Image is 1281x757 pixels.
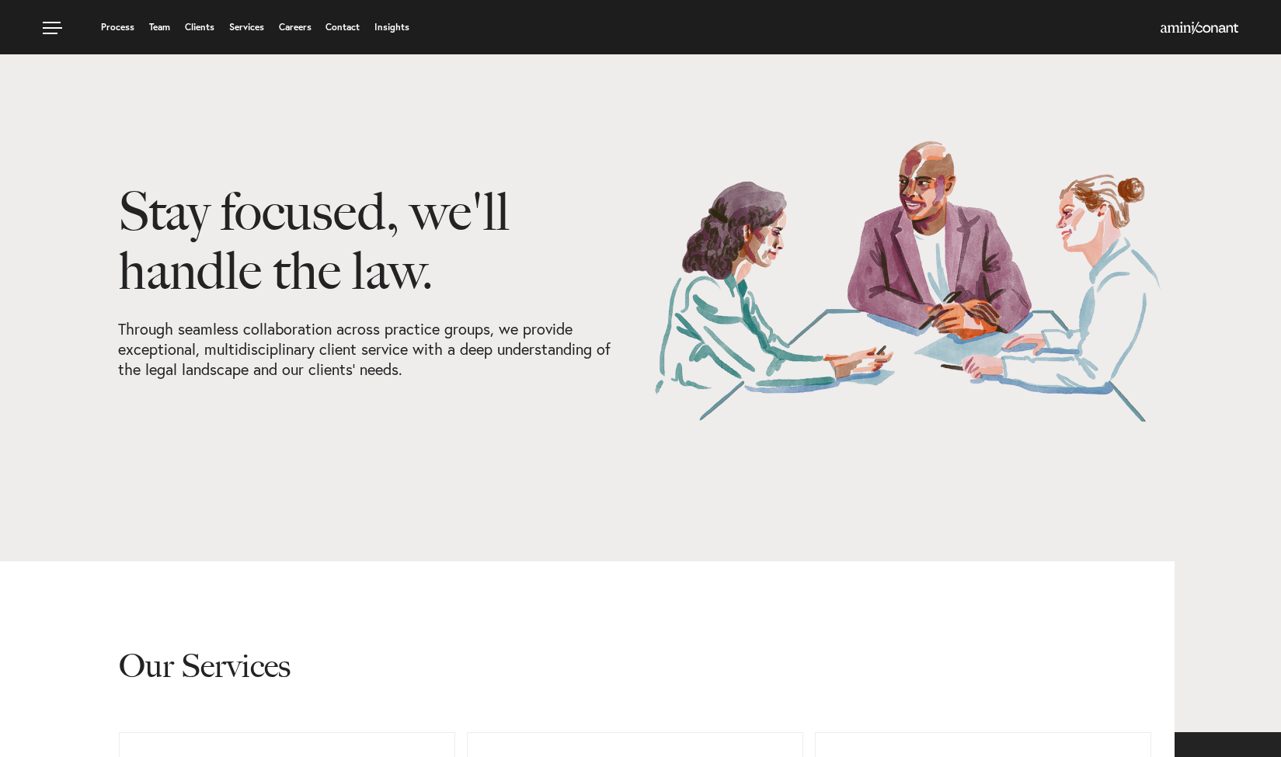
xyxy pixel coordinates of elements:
a: Clients [185,23,214,32]
a: Insights [374,23,409,32]
a: Process [101,23,134,32]
h1: Stay focused, we'll handle the law. [118,182,628,319]
img: Our Services [653,140,1163,422]
a: Home [1161,23,1238,35]
img: Amini & Conant [1161,22,1238,34]
h2: Our Services [119,561,1150,732]
a: Contact [325,23,360,32]
p: Through seamless collaboration across practice groups, we provide exceptional, multidisciplinary ... [118,319,628,380]
a: Careers [279,23,312,32]
a: Team [149,23,170,32]
a: Services [229,23,264,32]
